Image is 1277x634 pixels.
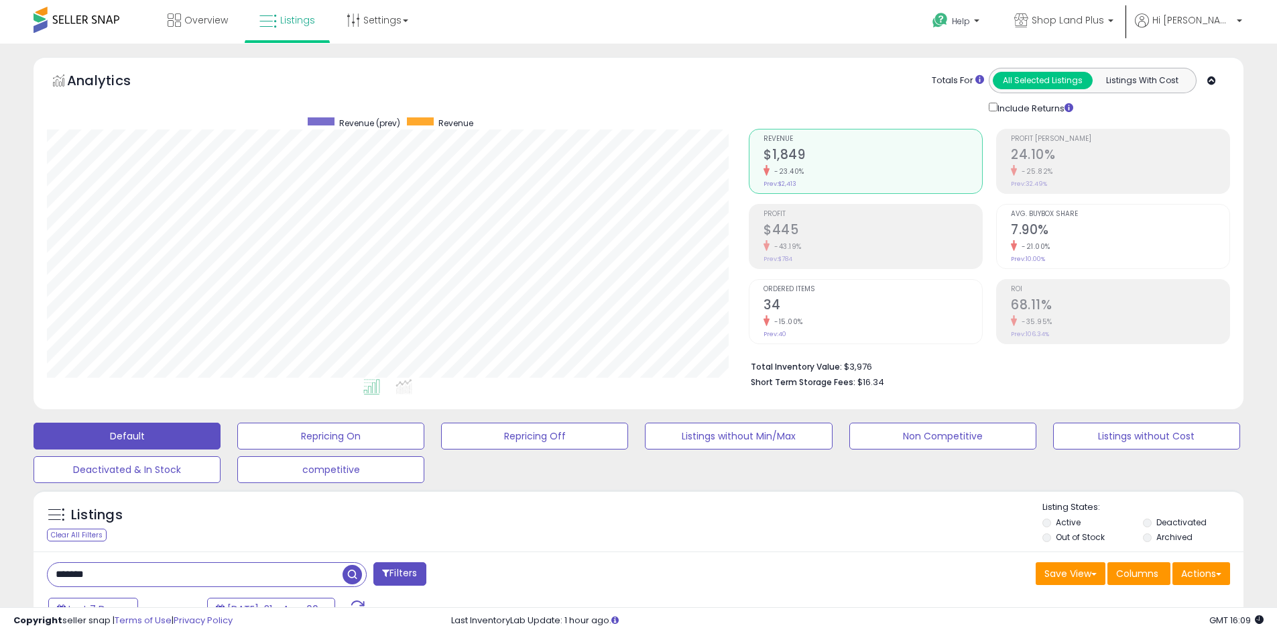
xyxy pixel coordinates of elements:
[227,602,318,616] span: [DATE]-31 - Aug-06
[13,615,233,627] div: seller snap | |
[979,100,1089,115] div: Include Returns
[770,242,802,252] small: -43.19%
[1011,147,1229,165] h2: 24.10%
[1053,423,1240,450] button: Listings without Cost
[1172,562,1230,585] button: Actions
[1135,13,1242,44] a: Hi [PERSON_NAME]
[1156,517,1207,528] label: Deactivated
[952,15,970,27] span: Help
[237,456,424,483] button: competitive
[932,12,949,29] i: Get Help
[1152,13,1233,27] span: Hi [PERSON_NAME]
[751,358,1220,374] li: $3,976
[13,614,62,627] strong: Copyright
[1017,166,1053,176] small: -25.82%
[34,423,221,450] button: Default
[932,74,984,87] div: Totals For
[48,598,138,621] button: Last 7 Days
[1011,136,1229,143] span: Profit [PERSON_NAME]
[184,13,228,27] span: Overview
[1156,531,1193,543] label: Archived
[1011,286,1229,293] span: ROI
[1017,242,1050,252] small: -21.00%
[451,615,1264,627] div: Last InventoryLab Update: 1 hour ago.
[764,147,982,165] h2: $1,849
[280,13,315,27] span: Listings
[174,614,233,627] a: Privacy Policy
[751,361,842,372] b: Total Inventory Value:
[1011,180,1047,188] small: Prev: 32.49%
[47,529,107,541] div: Clear All Filters
[441,423,628,450] button: Repricing Off
[68,602,121,616] span: Last 7 Days
[1011,255,1045,263] small: Prev: 10.00%
[207,598,335,621] button: [DATE]-31 - Aug-06
[764,297,982,315] h2: 34
[764,330,786,338] small: Prev: 40
[1017,317,1052,327] small: -35.95%
[1011,297,1229,315] h2: 68.11%
[1116,567,1158,580] span: Columns
[34,456,221,483] button: Deactivated & In Stock
[764,286,982,293] span: Ordered Items
[1011,330,1049,338] small: Prev: 106.34%
[71,506,123,525] h5: Listings
[373,562,426,586] button: Filters
[115,614,172,627] a: Terms of Use
[764,211,982,218] span: Profit
[922,2,993,44] a: Help
[1092,72,1192,89] button: Listings With Cost
[1107,562,1170,585] button: Columns
[764,255,792,263] small: Prev: $784
[1056,517,1081,528] label: Active
[339,117,400,129] span: Revenue (prev)
[1036,562,1105,585] button: Save View
[67,71,157,93] h5: Analytics
[770,166,804,176] small: -23.40%
[857,376,884,388] span: $16.34
[770,317,803,327] small: -15.00%
[764,136,982,143] span: Revenue
[751,376,855,388] b: Short Term Storage Fees:
[1042,501,1243,514] p: Listing States:
[764,180,796,188] small: Prev: $2,413
[645,423,832,450] button: Listings without Min/Max
[993,72,1093,89] button: All Selected Listings
[849,423,1036,450] button: Non Competitive
[140,604,202,617] span: Compared to:
[764,222,982,240] h2: $445
[1011,211,1229,218] span: Avg. Buybox Share
[1209,614,1264,627] span: 2025-08-14 16:09 GMT
[1056,531,1105,543] label: Out of Stock
[1032,13,1104,27] span: Shop Land Plus
[438,117,473,129] span: Revenue
[1011,222,1229,240] h2: 7.90%
[237,423,424,450] button: Repricing On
